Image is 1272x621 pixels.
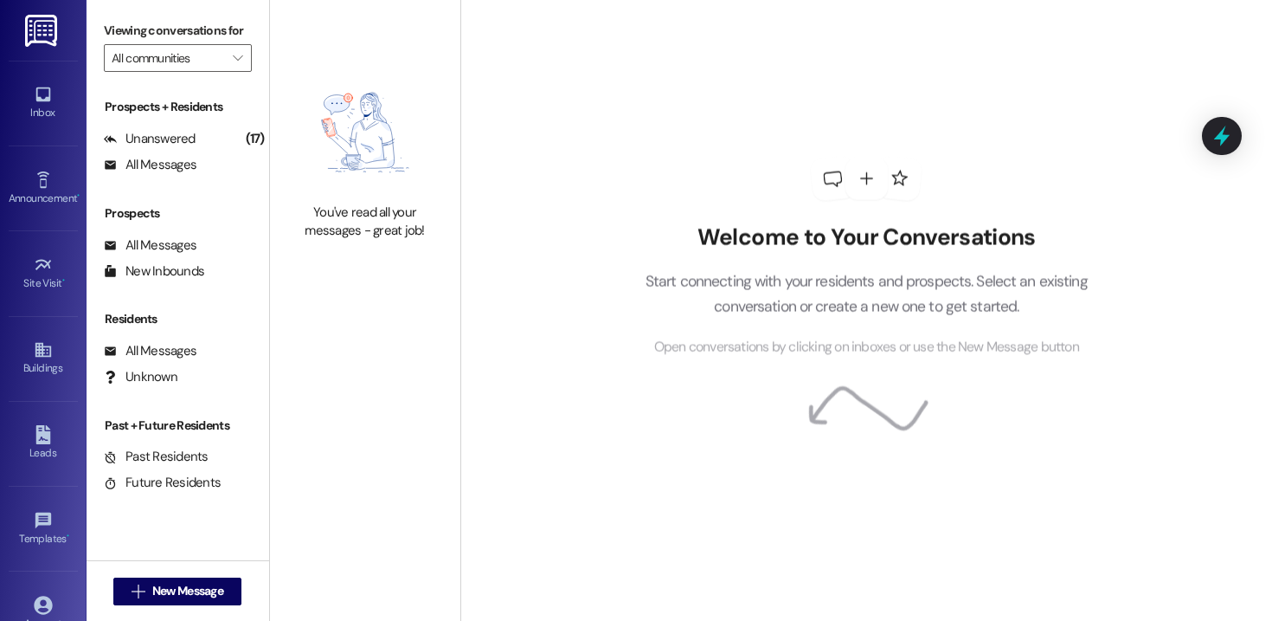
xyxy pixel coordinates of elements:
div: Prospects [87,204,269,223]
span: Open conversations by clicking on inboxes or use the New Message button [654,337,1079,359]
div: Unanswered [104,130,196,148]
span: New Message [152,582,223,600]
p: Start connecting with your residents and prospects. Select an existing conversation or create a n... [619,269,1114,319]
div: All Messages [104,342,196,360]
a: Inbox [9,80,78,126]
img: ResiDesk Logo [25,15,61,47]
div: You've read all your messages - great job! [289,204,441,241]
i:  [233,51,242,65]
div: Future Residents [104,474,221,492]
div: Unknown [104,368,177,386]
span: • [67,530,69,542]
img: empty-state [289,70,441,194]
div: All Messages [104,156,196,174]
a: Leads [9,420,78,467]
span: • [77,190,80,202]
div: (17) [241,126,269,152]
input: All communities [112,44,224,72]
span: • [62,275,65,287]
div: Past Residents [104,448,209,466]
div: Residents [87,310,269,328]
a: Site Visit • [9,250,78,297]
div: New Inbounds [104,262,204,281]
a: Buildings [9,335,78,382]
div: All Messages [104,236,196,255]
button: New Message [113,578,241,605]
div: Prospects + Residents [87,98,269,116]
div: Past + Future Residents [87,417,269,435]
i:  [132,585,145,598]
h2: Welcome to Your Conversations [619,223,1114,251]
label: Viewing conversations for [104,17,252,44]
a: Templates • [9,506,78,553]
